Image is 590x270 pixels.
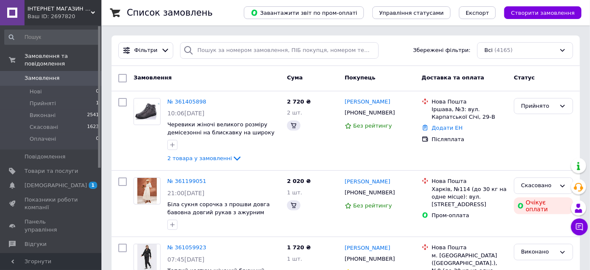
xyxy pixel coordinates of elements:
[511,10,575,16] span: Створити замовлення
[571,218,588,235] button: Чат з покупцем
[353,123,392,129] span: Без рейтингу
[25,182,87,189] span: [DEMOGRAPHIC_DATA]
[432,244,507,251] div: Нова Пошта
[287,256,302,262] span: 1 шт.
[25,74,60,82] span: Замовлення
[466,10,489,16] span: Експорт
[30,112,56,119] span: Виконані
[345,178,391,186] a: [PERSON_NAME]
[379,10,444,16] span: Управління статусами
[504,6,582,19] button: Створити замовлення
[30,135,56,143] span: Оплачені
[432,98,507,106] div: Нова Пошта
[345,189,395,196] span: [PHONE_NUMBER]
[345,74,376,81] span: Покупець
[87,123,99,131] span: 1623
[459,6,496,19] button: Експорт
[30,123,58,131] span: Скасовані
[432,185,507,209] div: Харків, №114 (до 30 кг на одне місце): вул. [STREET_ADDRESS]
[167,190,205,196] span: 21:00[DATE]
[287,189,302,196] span: 1 шт.
[134,74,172,81] span: Замовлення
[180,42,378,59] input: Пошук за номером замовлення, ПІБ покупця, номером телефону, Email, номером накладної
[287,244,311,251] span: 1 720 ₴
[432,177,507,185] div: Нова Пошта
[96,135,99,143] span: 0
[287,178,311,184] span: 2 020 ₴
[134,177,161,205] a: Фото товару
[494,47,513,53] span: (4165)
[27,5,91,13] span: ІНТЕРНЕТ МАГАЗИН AnaSol-Style
[244,6,364,19] button: Завантажити звіт по пром-оплаті
[167,155,232,161] span: 2 товара у замовленні
[287,74,303,81] span: Cума
[167,98,206,105] a: № 361405898
[30,100,56,107] span: Прийняті
[137,178,157,204] img: Фото товару
[484,46,493,55] span: Всі
[134,103,160,120] img: Фото товару
[372,6,451,19] button: Управління статусами
[27,13,101,20] div: Ваш ID: 2697820
[25,167,78,175] span: Товари та послуги
[432,106,507,121] div: Іршава, №3: вул. Карпатської Січі, 29-В
[25,52,101,68] span: Замовлення та повідомлення
[432,136,507,143] div: Післяплата
[432,212,507,219] div: Пром-оплата
[521,102,556,111] div: Прийнято
[287,109,302,116] span: 2 шт.
[514,74,535,81] span: Статус
[413,46,470,55] span: Збережені фільтри:
[96,100,99,107] span: 1
[87,112,99,119] span: 2541
[25,218,78,233] span: Панель управління
[167,110,205,117] span: 10:06[DATE]
[167,256,205,263] span: 07:45[DATE]
[96,88,99,95] span: 0
[30,88,42,95] span: Нові
[89,182,97,189] span: 1
[167,155,242,161] a: 2 товара у замовленні
[251,9,357,16] span: Завантажити звіт по пром-оплаті
[167,201,270,223] a: Біла сукня сорочка з прошви довга бавовна довгий рукав з ажурним декором по низу і поясом
[127,8,213,18] h1: Список замовлень
[353,202,392,209] span: Без рейтингу
[514,197,573,214] div: Очікує оплати
[134,46,158,55] span: Фільтри
[345,98,391,106] a: [PERSON_NAME]
[25,153,66,161] span: Повідомлення
[422,74,484,81] span: Доставка та оплата
[345,244,391,252] a: [PERSON_NAME]
[521,248,556,256] div: Виконано
[167,244,206,251] a: № 361059923
[167,178,206,184] a: № 361199051
[345,109,395,116] span: [PHONE_NUMBER]
[134,98,161,125] a: Фото товару
[345,256,395,262] span: [PHONE_NUMBER]
[287,98,311,105] span: 2 720 ₴
[432,125,463,131] a: Додати ЕН
[25,240,46,248] span: Відгуки
[167,121,275,143] a: Черевики жіночі великого розміру демісезонні на блискавку на широку стопу сірі
[496,9,582,16] a: Створити замовлення
[25,196,78,211] span: Показники роботи компанії
[4,30,100,45] input: Пошук
[521,181,556,190] div: Скасовано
